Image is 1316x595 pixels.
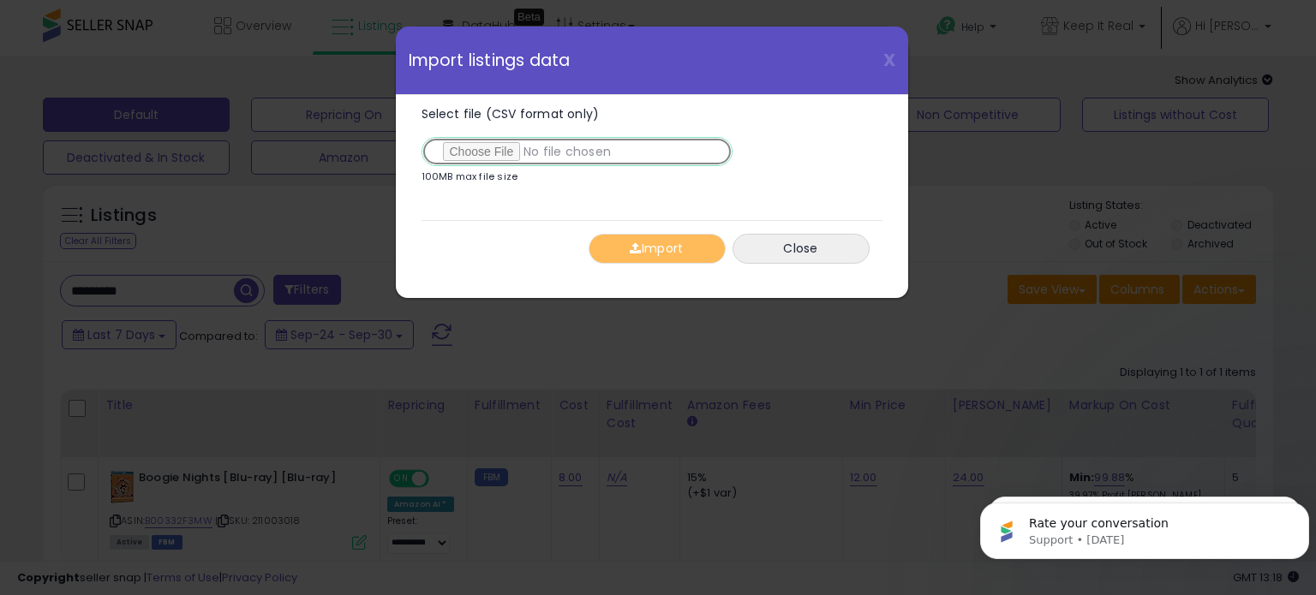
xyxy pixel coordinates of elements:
[422,172,518,181] p: 100MB max file size
[973,467,1316,586] iframe: Intercom notifications message
[409,52,571,68] span: Import listings data
[733,234,870,264] button: Close
[883,48,895,72] span: X
[422,105,600,122] span: Select file (CSV format only)
[589,234,726,264] button: Import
